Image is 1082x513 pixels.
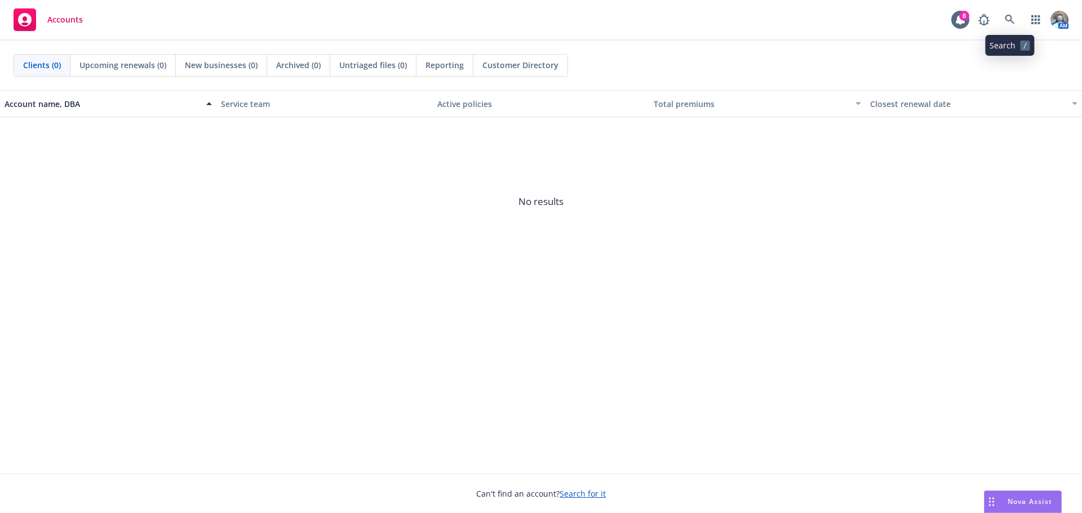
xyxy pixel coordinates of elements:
[23,59,61,71] span: Clients (0)
[221,98,428,110] div: Service team
[1050,11,1068,29] img: photo
[276,59,321,71] span: Archived (0)
[999,8,1021,31] a: Search
[482,59,558,71] span: Customer Directory
[985,491,999,512] div: Drag to move
[433,90,649,117] button: Active policies
[560,488,606,499] a: Search for it
[1025,8,1047,31] a: Switch app
[185,59,258,71] span: New businesses (0)
[47,15,83,24] span: Accounts
[216,90,433,117] button: Service team
[5,98,199,110] div: Account name, DBA
[1008,497,1052,506] span: Nova Assist
[866,90,1082,117] button: Closest renewal date
[437,98,645,110] div: Active policies
[973,8,995,31] a: Report a Bug
[984,490,1062,513] button: Nova Assist
[649,90,866,117] button: Total premiums
[654,98,849,110] div: Total premiums
[339,59,407,71] span: Untriaged files (0)
[870,98,1065,110] div: Closest renewal date
[79,59,166,71] span: Upcoming renewals (0)
[425,59,464,71] span: Reporting
[476,488,606,499] span: Can't find an account?
[9,4,87,35] a: Accounts
[959,11,969,21] div: 8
